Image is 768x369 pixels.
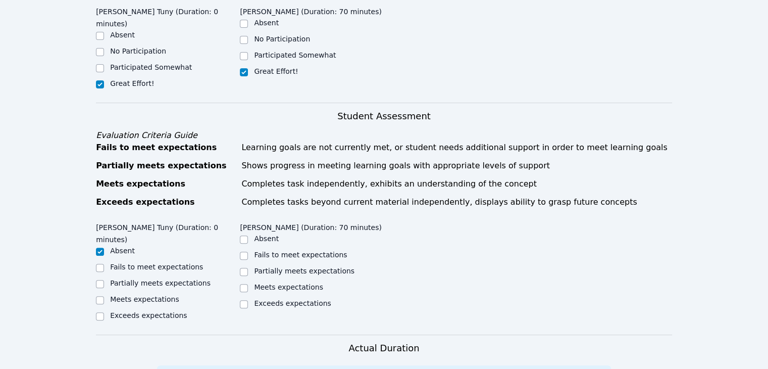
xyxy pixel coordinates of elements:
h3: Student Assessment [96,109,672,123]
label: No Participation [110,47,166,55]
label: Meets expectations [110,295,179,303]
label: Participated Somewhat [110,63,192,71]
div: Learning goals are not currently met, or student needs additional support in order to meet learni... [241,142,672,154]
div: Exceeds expectations [96,196,235,208]
label: Participated Somewhat [254,51,336,59]
legend: [PERSON_NAME] Tuny (Duration: 0 minutes) [96,3,240,30]
label: Great Effort! [254,67,298,75]
div: Completes tasks beyond current material independently, displays ability to grasp future concepts [241,196,672,208]
legend: [PERSON_NAME] Tuny (Duration: 0 minutes) [96,218,240,246]
label: Absent [110,31,135,39]
label: Absent [254,19,279,27]
label: No Participation [254,35,310,43]
label: Partially meets expectations [254,267,354,275]
h3: Actual Duration [348,341,419,355]
div: Partially meets expectations [96,160,235,172]
div: Evaluation Criteria Guide [96,129,672,142]
div: Shows progress in meeting learning goals with appropriate levels of support [241,160,672,172]
label: Fails to meet expectations [254,251,347,259]
label: Great Effort! [110,79,154,87]
div: Meets expectations [96,178,235,190]
label: Absent [254,235,279,243]
div: Completes task independently, exhibits an understanding of the concept [241,178,672,190]
legend: [PERSON_NAME] (Duration: 70 minutes) [240,3,382,18]
label: Exceeds expectations [110,311,187,319]
label: Exceeds expectations [254,299,331,307]
legend: [PERSON_NAME] (Duration: 70 minutes) [240,218,382,234]
label: Fails to meet expectations [110,263,203,271]
label: Absent [110,247,135,255]
div: Fails to meet expectations [96,142,235,154]
label: Partially meets expectations [110,279,211,287]
label: Meets expectations [254,283,323,291]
